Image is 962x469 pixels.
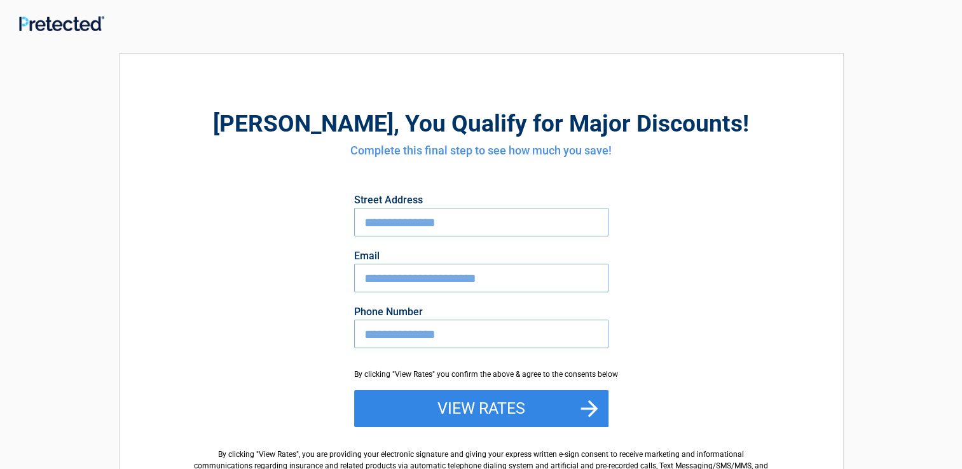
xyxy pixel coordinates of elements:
label: Street Address [354,195,608,205]
button: View Rates [354,390,608,427]
label: Email [354,251,608,261]
span: [PERSON_NAME] [213,110,394,137]
img: Main Logo [19,16,104,31]
h2: , You Qualify for Major Discounts! [189,108,773,139]
div: By clicking "View Rates" you confirm the above & agree to the consents below [354,369,608,380]
h4: Complete this final step to see how much you save! [189,142,773,159]
span: View Rates [259,450,296,459]
label: Phone Number [354,307,608,317]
